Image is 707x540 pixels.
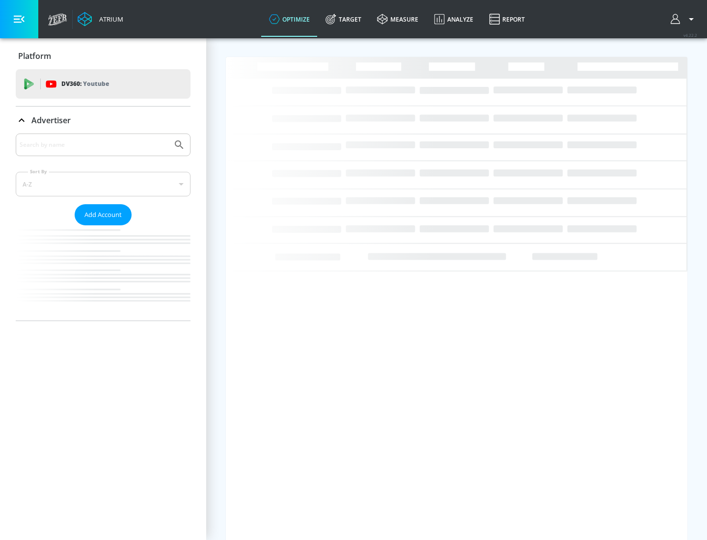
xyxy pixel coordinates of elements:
[78,12,123,27] a: Atrium
[61,79,109,89] p: DV360:
[95,15,123,24] div: Atrium
[20,138,168,151] input: Search by name
[16,107,190,134] div: Advertiser
[18,51,51,61] p: Platform
[28,168,49,175] label: Sort By
[83,79,109,89] p: Youtube
[16,69,190,99] div: DV360: Youtube
[75,204,132,225] button: Add Account
[683,32,697,38] span: v 4.22.2
[31,115,71,126] p: Advertiser
[16,172,190,196] div: A-Z
[16,42,190,70] div: Platform
[481,1,533,37] a: Report
[16,134,190,321] div: Advertiser
[16,225,190,321] nav: list of Advertiser
[84,209,122,220] span: Add Account
[426,1,481,37] a: Analyze
[261,1,318,37] a: optimize
[318,1,369,37] a: Target
[369,1,426,37] a: measure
